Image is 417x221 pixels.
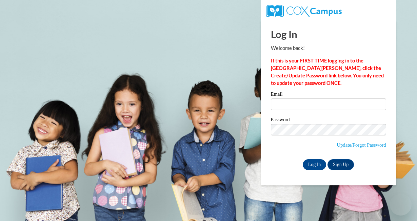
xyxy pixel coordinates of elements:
input: Log In [303,159,326,170]
img: COX Campus [266,5,342,17]
h1: Log In [271,27,386,41]
label: Password [271,117,386,124]
strong: If this is your FIRST TIME logging in to the [GEOGRAPHIC_DATA][PERSON_NAME], click the Create/Upd... [271,58,384,86]
label: Email [271,92,386,98]
a: Sign Up [327,159,354,170]
a: Update/Forgot Password [337,142,386,148]
p: Welcome back! [271,44,386,52]
iframe: Button to launch messaging window [390,194,412,216]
